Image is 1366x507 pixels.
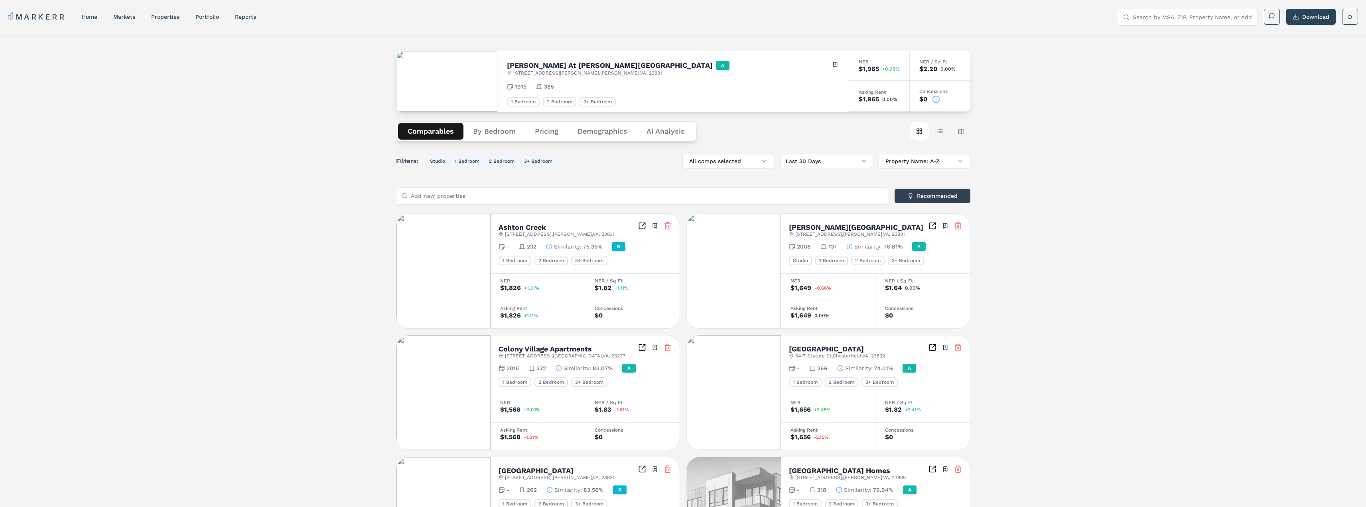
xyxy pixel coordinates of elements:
[8,11,66,22] a: MARKERR
[524,435,538,440] span: -1.61%
[527,486,537,494] span: 262
[613,485,627,494] div: B
[828,243,837,251] span: 137
[638,343,646,351] a: Inspect Comparables
[500,400,575,405] div: NER
[790,285,811,291] div: $1,649
[571,256,607,265] div: 3+ Bedroom
[595,312,603,319] div: $0
[795,353,885,359] span: 6417 Statute St , Chesterfield , VA , 23832
[905,407,921,412] span: +3.41%
[903,485,917,494] div: A
[564,364,591,372] span: Similarity :
[595,285,611,291] div: $1.82
[500,278,575,283] div: NER
[861,377,898,387] div: 3+ Bedroom
[499,256,531,265] div: 1 Bedroom
[525,123,568,140] button: Pricing
[554,486,582,494] span: Similarity :
[919,89,961,94] div: Concessions
[928,465,936,473] a: Inspect Comparables
[885,312,893,319] div: $0
[919,96,927,103] div: $0
[919,59,961,64] div: NER / Sq Ft
[928,343,936,351] a: Inspect Comparables
[612,242,625,251] div: B
[544,83,554,91] span: 385
[797,486,800,494] span: -
[885,400,960,405] div: NER / Sq Ft
[398,123,463,140] button: Comparables
[82,14,97,20] a: home
[874,364,893,372] span: 74.01%
[790,400,865,405] div: NER
[536,364,546,372] span: 332
[622,364,636,373] div: A
[505,353,625,359] span: [STREET_ADDRESS] , [GEOGRAPHIC_DATA] , VA , 23237
[682,154,774,168] button: All comps selected
[451,156,483,166] button: 1 Bedroom
[919,66,937,72] div: $2.20
[583,243,602,251] span: 75.35%
[795,474,906,481] span: [STREET_ADDRESS] , [PERSON_NAME] , VA , 23836
[845,364,873,372] span: Similarity :
[817,364,828,372] span: 266
[615,286,629,290] span: +1.11%
[595,428,670,432] div: Concessions
[595,400,670,405] div: NER / Sq Ft
[195,14,219,20] a: Portfolio
[789,467,890,474] h2: [GEOGRAPHIC_DATA] Homes
[789,256,812,265] div: Studio
[797,243,811,251] span: 2008
[500,406,520,413] div: $1,568
[888,256,924,265] div: 3+ Bedroom
[814,286,831,290] span: -0.66%
[534,256,568,265] div: 2 Bedroom
[500,306,575,311] div: Asking Rent
[505,231,615,237] span: [STREET_ADDRESS] , [PERSON_NAME] , VA , 23831
[905,286,920,290] span: 0.00%
[1348,13,1352,21] span: D
[882,67,900,71] span: +0.05%
[463,123,525,140] button: By Bedroom
[817,486,826,494] span: 318
[790,306,865,311] div: Asking Rent
[593,364,613,372] span: 83.07%
[940,67,956,71] span: 0.00%
[614,407,629,412] span: -1.61%
[859,66,879,72] div: $1,965
[595,434,603,440] div: $0
[859,96,879,103] div: $1,965
[499,345,592,353] h2: Colony Village Apartments
[790,428,865,432] div: Asking Rent
[534,377,568,387] div: 2 Bedroom
[789,345,864,353] h2: [GEOGRAPHIC_DATA]
[637,123,694,140] button: AI Analysis
[411,188,883,204] input: Add new properties
[879,154,970,168] button: Property Name: A-Z
[513,70,662,76] span: [STREET_ADDRESS][PERSON_NAME] , [PERSON_NAME] , VA , 23831
[851,256,885,265] div: 2 Bedroom
[859,90,900,95] div: Asking Rent
[505,474,615,481] span: [STREET_ADDRESS] , [PERSON_NAME] , VA , 23831
[1133,9,1252,25] input: Search by MSA, ZIP, Property Name, or Address
[524,407,540,412] span: +0.01%
[885,434,893,440] div: $0
[500,285,521,291] div: $1,826
[507,62,713,69] h2: [PERSON_NAME] At [PERSON_NAME][GEOGRAPHIC_DATA]
[928,222,936,230] a: Inspect Comparables
[815,256,848,265] div: 1 Bedroom
[883,243,903,251] span: 76.81%
[427,156,448,166] button: Studio
[507,364,519,372] span: 2015
[500,312,521,319] div: $1,826
[844,486,871,494] span: Similarity :
[885,406,902,413] div: $1.82
[814,313,830,318] span: 0.00%
[885,306,960,311] div: Concessions
[499,467,574,474] h2: [GEOGRAPHIC_DATA]
[795,231,905,237] span: [STREET_ADDRESS] , [PERSON_NAME] , VA , 23831
[507,486,509,494] span: -
[885,428,960,432] div: Concessions
[527,243,536,251] span: 232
